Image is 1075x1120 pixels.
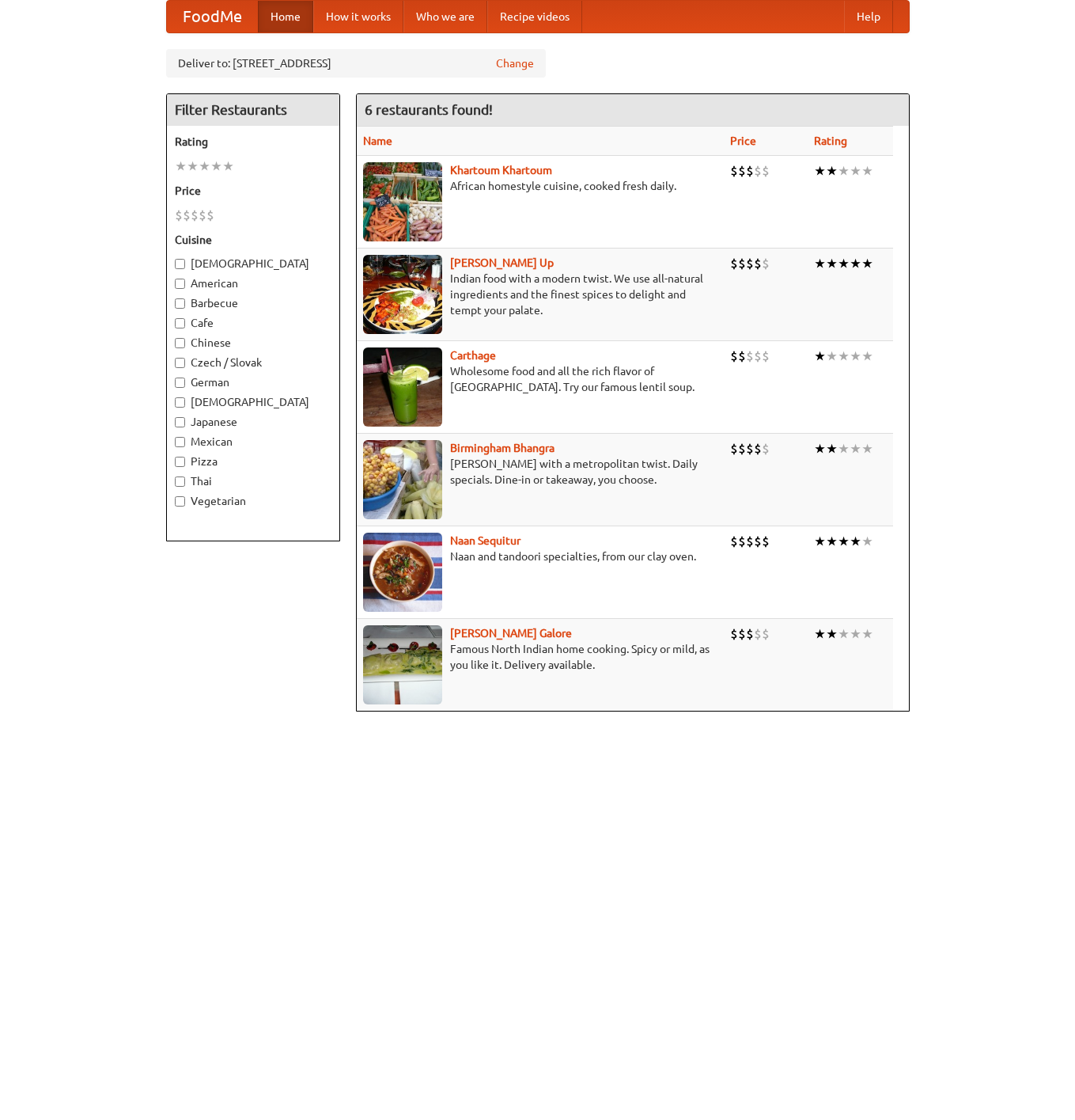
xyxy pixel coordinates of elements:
li: ★ [850,440,861,457]
li: ★ [814,440,826,457]
li: ★ [826,625,838,643]
li: ★ [861,162,873,180]
li: ★ [850,162,861,180]
p: Famous North Indian home cooking. Spicy or mild, as you like it. Delivery available. [363,641,717,673]
li: $ [754,440,762,457]
li: ★ [861,440,873,457]
label: [DEMOGRAPHIC_DATA] [175,394,331,410]
li: $ [754,255,762,272]
li: $ [730,533,738,550]
a: Home [258,1,313,32]
li: $ [191,207,199,224]
li: $ [730,625,738,643]
li: ★ [838,255,850,272]
a: Carthage [450,349,496,362]
li: $ [762,347,770,365]
li: ★ [826,440,838,457]
b: Birmingham Bhangra [450,442,555,454]
a: [PERSON_NAME] Up [450,256,554,269]
li: $ [730,255,738,272]
li: $ [754,625,762,643]
input: Chinese [175,338,185,348]
label: Mexican [175,434,331,450]
li: $ [762,162,770,180]
b: Naan Sequitur [450,534,520,547]
li: $ [754,347,762,365]
label: Japanese [175,414,331,430]
input: Mexican [175,437,185,447]
li: $ [746,347,754,365]
p: Indian food with a modern twist. We use all-natural ingredients and the finest spices to delight ... [363,271,717,318]
li: $ [754,533,762,550]
img: khartoum.jpg [363,162,442,241]
li: ★ [175,158,187,175]
li: ★ [187,158,199,175]
li: ★ [814,255,826,272]
input: [DEMOGRAPHIC_DATA] [175,259,185,269]
a: Price [730,135,756,147]
li: ★ [861,625,873,643]
li: ★ [850,255,861,272]
p: Naan and tandoori specialties, from our clay oven. [363,549,717,564]
input: Cafe [175,318,185,328]
li: $ [746,162,754,180]
li: $ [738,440,746,457]
input: German [175,378,185,388]
img: bhangra.jpg [363,440,442,519]
h5: Price [175,183,331,199]
input: Thai [175,476,185,487]
li: $ [762,533,770,550]
li: ★ [826,533,838,550]
input: Vegetarian [175,496,185,507]
a: Change [496,55,534,71]
p: [PERSON_NAME] with a metropolitan twist. Daily specials. Dine-in or takeaway, you choose. [363,456,717,488]
li: $ [730,162,738,180]
li: $ [175,207,183,224]
img: currygalore.jpg [363,625,442,704]
input: Barbecue [175,298,185,309]
label: Barbecue [175,295,331,311]
b: [PERSON_NAME] Galore [450,627,572,640]
label: Thai [175,473,331,489]
li: $ [199,207,206,224]
h5: Rating [175,134,331,150]
li: $ [738,162,746,180]
a: Recipe videos [487,1,582,32]
li: $ [183,207,191,224]
li: $ [754,162,762,180]
li: ★ [814,347,826,365]
li: $ [762,255,770,272]
li: ★ [838,162,850,180]
p: Wholesome food and all the rich flavor of [GEOGRAPHIC_DATA]. Try our famous lentil soup. [363,363,717,395]
a: Rating [814,135,847,147]
input: Japanese [175,417,185,427]
a: Help [844,1,893,32]
li: $ [746,625,754,643]
li: $ [730,347,738,365]
li: ★ [222,158,234,175]
label: [DEMOGRAPHIC_DATA] [175,256,331,271]
a: How it works [313,1,403,32]
input: Pizza [175,457,185,467]
img: naansequitur.jpg [363,533,442,612]
li: ★ [850,625,861,643]
a: Khartoum Khartoum [450,164,552,177]
li: ★ [814,162,826,180]
li: $ [762,440,770,457]
ng-pluralize: 6 restaurants found! [365,102,493,117]
img: curryup.jpg [363,255,442,334]
li: $ [730,440,738,457]
li: ★ [850,533,861,550]
li: $ [746,440,754,457]
li: ★ [199,158,210,175]
li: $ [738,533,746,550]
li: ★ [838,625,850,643]
li: ★ [826,255,838,272]
li: ★ [814,625,826,643]
li: $ [738,625,746,643]
li: ★ [838,533,850,550]
label: Vegetarian [175,493,331,509]
li: ★ [861,533,873,550]
input: Czech / Slovak [175,358,185,368]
